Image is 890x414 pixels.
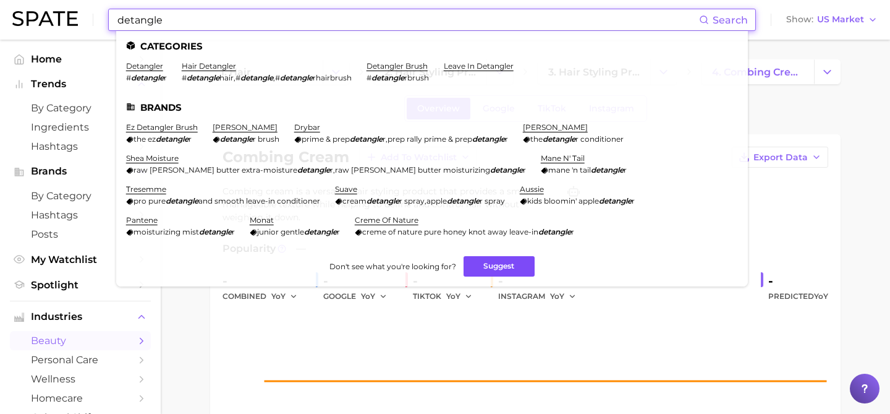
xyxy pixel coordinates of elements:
[31,190,130,202] span: by Category
[814,291,828,301] span: YoY
[271,289,298,304] button: YoY
[10,162,151,181] button: Brands
[355,215,418,225] a: creme of nature
[313,73,352,82] span: rhairbrush
[126,215,158,225] a: pantene
[253,134,279,144] span: r brush
[575,134,624,144] span: r conditioner
[10,308,151,326] button: Industries
[330,165,333,175] span: r
[732,147,828,168] button: Export Data
[271,291,286,301] span: YoY
[31,373,130,385] span: wellness
[10,275,151,295] a: Spotlight
[523,123,588,132] a: [PERSON_NAME]
[235,73,240,82] span: #
[213,123,278,132] a: [PERSON_NAME]
[133,165,297,175] span: raw [PERSON_NAME] butter extra-moisture
[31,279,130,291] span: Spotlight
[10,137,151,156] a: Hashtags
[388,134,472,144] span: prep rally prime & prep
[550,289,577,304] button: YoY
[31,335,130,347] span: beauty
[713,14,748,26] span: Search
[413,289,481,304] div: TIKTOK
[31,392,130,404] span: homecare
[335,196,505,205] div: ,
[10,389,151,408] a: homecare
[182,73,352,82] div: , ,
[10,205,151,225] a: Hashtags
[399,196,425,205] span: r spray
[817,16,864,23] span: US Market
[126,73,131,82] span: #
[198,196,320,205] span: and smooth leave-in conditioner
[505,134,508,144] span: r
[490,165,523,175] em: detangle
[520,184,544,194] a: aussie
[624,165,627,175] span: r
[280,73,313,82] em: detangle
[126,123,198,132] a: ez detangler brush
[541,153,585,163] a: mane n' tail
[220,134,253,144] em: detangle
[753,152,808,163] span: Export Data
[335,184,357,194] a: suave
[257,227,304,236] span: junior gentle
[240,73,273,82] em: detangle
[444,61,514,71] a: leave in detangler
[31,79,130,90] span: Trends
[768,271,828,291] div: -
[335,165,490,175] span: raw [PERSON_NAME] butter moisturizing
[599,196,632,205] em: detangle
[116,9,699,30] input: Search here for a brand, industry, or ingredient
[10,225,151,244] a: Posts
[219,73,234,82] span: hair
[632,196,635,205] span: r
[189,134,192,144] span: r
[786,16,813,23] span: Show
[294,134,508,144] div: ,
[31,102,130,114] span: by Category
[527,196,599,205] span: kids bloomin' apple
[10,75,151,93] button: Trends
[10,369,151,389] a: wellness
[31,228,130,240] span: Posts
[783,12,881,28] button: ShowUS Market
[371,73,404,82] em: detangle
[10,186,151,205] a: by Category
[361,289,388,304] button: YoY
[31,311,130,322] span: Industries
[182,73,187,82] span: #
[164,73,167,82] span: r
[131,73,164,82] em: detangle
[591,165,624,175] em: detangle
[426,196,447,205] span: apple
[768,289,828,304] span: Predicted
[447,196,480,205] em: detangle
[498,289,585,304] div: INSTAGRAM
[10,250,151,269] a: My Watchlist
[523,165,526,175] span: r
[275,73,280,82] span: #
[361,291,375,301] span: YoY
[166,196,198,205] em: detangle
[571,227,574,236] span: r
[304,227,337,236] em: detangle
[133,196,166,205] span: pro pure
[446,291,460,301] span: YoY
[31,121,130,133] span: Ingredients
[222,289,306,304] div: combined
[337,227,340,236] span: r
[446,289,473,304] button: YoY
[10,350,151,369] a: personal care
[404,73,429,82] span: rbrush
[156,134,189,144] em: detangle
[133,134,156,144] span: the ez
[367,196,399,205] em: detangle
[31,140,130,152] span: Hashtags
[383,134,386,144] span: r
[126,184,166,194] a: tresemme
[31,354,130,366] span: personal care
[297,165,330,175] em: detangle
